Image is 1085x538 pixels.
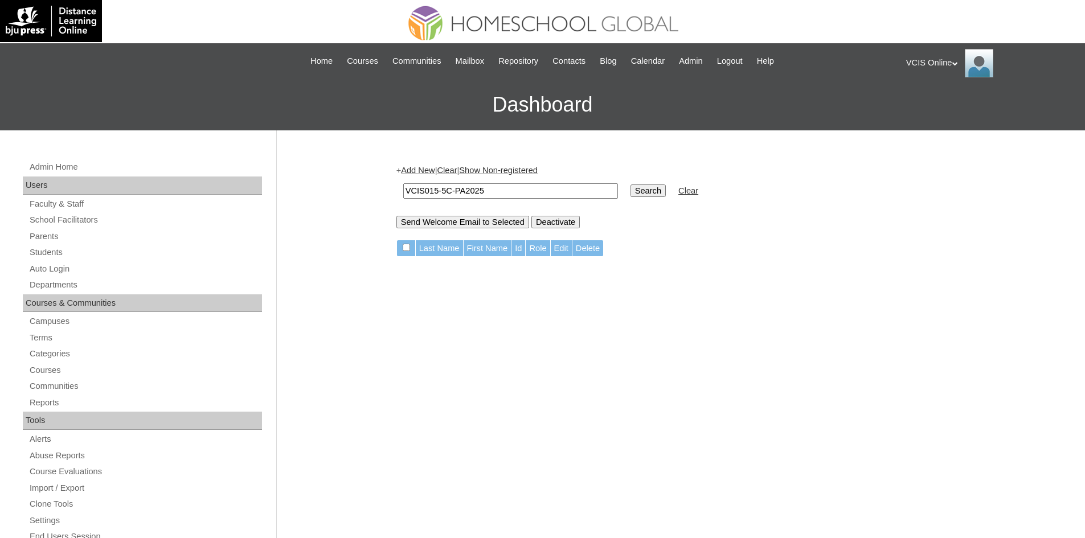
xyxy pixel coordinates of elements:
td: Id [511,240,525,257]
td: Role [526,240,550,257]
a: Terms [28,331,262,345]
a: Course Evaluations [28,465,262,479]
td: Edit [551,240,572,257]
a: Departments [28,278,262,292]
a: School Facilitators [28,213,262,227]
a: Contacts [547,55,591,68]
a: Clear [437,166,457,175]
input: Send Welcome Email to Selected [396,216,529,228]
input: Search [630,184,666,197]
span: Courses [347,55,378,68]
div: Tools [23,412,262,430]
a: Reports [28,396,262,410]
span: Repository [498,55,538,68]
a: Communities [28,379,262,393]
div: Courses & Communities [23,294,262,313]
span: Help [757,55,774,68]
a: Alerts [28,432,262,446]
td: Last Name [416,240,463,257]
a: Students [28,245,262,260]
a: Calendar [625,55,670,68]
span: Mailbox [456,55,485,68]
a: Help [751,55,780,68]
a: Courses [28,363,262,377]
div: Users [23,176,262,195]
a: Clear [678,186,698,195]
a: Show Non-registered [459,166,538,175]
span: Contacts [552,55,586,68]
a: Repository [493,55,544,68]
span: Logout [717,55,743,68]
span: Calendar [631,55,665,68]
span: Blog [600,55,616,68]
span: Home [310,55,333,68]
a: Clone Tools [28,497,262,511]
a: Campuses [28,314,262,328]
a: Courses [341,55,384,68]
input: Deactivate [531,216,580,228]
a: Logout [711,55,748,68]
a: Settings [28,514,262,528]
a: Communities [387,55,447,68]
a: Parents [28,229,262,244]
img: VCIS Online Admin [965,49,993,77]
a: Categories [28,347,262,361]
a: Admin [673,55,709,68]
a: Auto Login [28,262,262,276]
div: VCIS Online [906,49,1074,77]
td: Delete [572,240,603,257]
input: Search [403,183,618,199]
a: Admin Home [28,160,262,174]
a: Add New [401,166,435,175]
a: Blog [594,55,622,68]
h3: Dashboard [6,79,1079,130]
a: Home [305,55,338,68]
a: Mailbox [450,55,490,68]
a: Abuse Reports [28,449,262,463]
img: logo-white.png [6,6,96,36]
span: Communities [392,55,441,68]
td: First Name [464,240,511,257]
div: + | | [396,165,960,228]
a: Import / Export [28,481,262,495]
a: Faculty & Staff [28,197,262,211]
span: Admin [679,55,703,68]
